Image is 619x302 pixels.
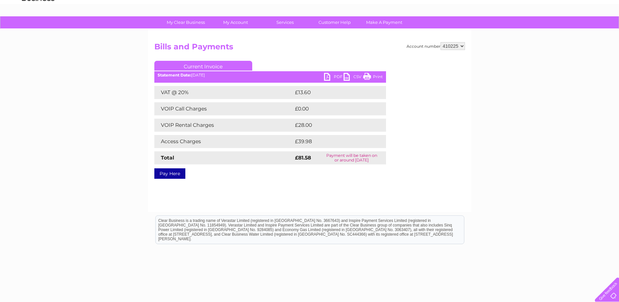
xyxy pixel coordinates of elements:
td: £28.00 [293,119,373,132]
a: Make A Payment [357,16,411,28]
img: logo.png [22,17,55,37]
td: £0.00 [293,102,371,115]
a: 0333 014 3131 [496,3,541,11]
a: Current Invoice [154,61,252,71]
td: £39.98 [293,135,373,148]
a: PDF [324,73,344,82]
div: Account number [407,42,465,50]
a: Contact [576,28,592,33]
a: Customer Help [308,16,362,28]
td: VOIP Call Charges [154,102,293,115]
td: Payment will be taken on or around [DATE] [317,151,386,164]
a: CSV [344,73,363,82]
a: Blog [562,28,572,33]
a: Telecoms [539,28,558,33]
a: Water [504,28,517,33]
a: Print [363,73,383,82]
a: Pay Here [154,168,185,179]
a: My Account [209,16,262,28]
b: Statement Date: [158,73,191,77]
strong: £81.58 [295,155,311,161]
td: VOIP Rental Charges [154,119,293,132]
td: £13.60 [293,86,372,99]
td: Access Charges [154,135,293,148]
h2: Bills and Payments [154,42,465,55]
a: Log out [597,28,613,33]
td: VAT @ 20% [154,86,293,99]
a: Services [258,16,312,28]
a: My Clear Business [159,16,213,28]
a: Energy [520,28,535,33]
div: [DATE] [154,73,386,77]
div: Clear Business is a trading name of Verastar Limited (registered in [GEOGRAPHIC_DATA] No. 3667643... [156,4,464,32]
strong: Total [161,155,174,161]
